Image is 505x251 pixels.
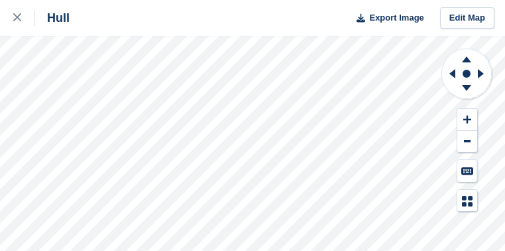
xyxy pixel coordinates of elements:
[440,7,494,29] a: Edit Map
[457,109,477,131] button: Zoom In
[35,10,70,26] div: Hull
[457,131,477,153] button: Zoom Out
[457,160,477,182] button: Keyboard Shortcuts
[349,7,424,29] button: Export Image
[369,11,423,25] span: Export Image
[457,190,477,212] button: Map Legend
